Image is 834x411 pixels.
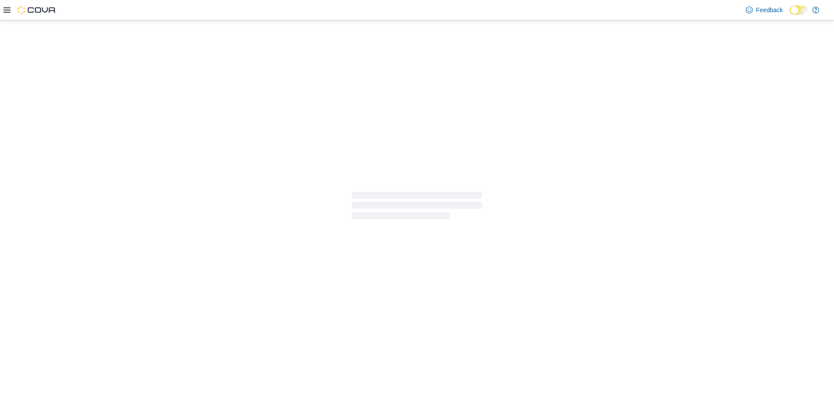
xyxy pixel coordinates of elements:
span: Feedback [756,6,783,14]
span: Loading [352,194,482,221]
a: Feedback [742,1,786,19]
img: Cova [17,6,56,14]
input: Dark Mode [790,6,808,15]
